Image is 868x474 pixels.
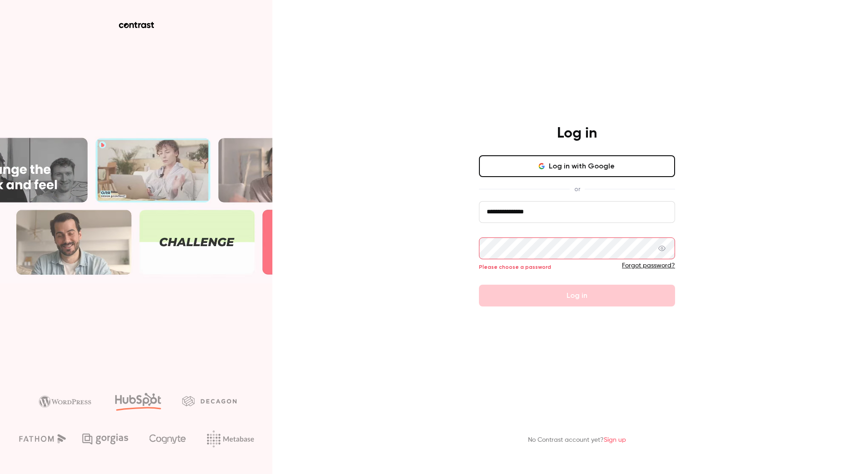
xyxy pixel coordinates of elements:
a: Sign up [604,437,626,443]
a: Forgot password? [622,262,675,269]
img: decagon [182,396,237,406]
button: Log in with Google [479,155,675,177]
span: Please choose a password [479,264,551,270]
h4: Log in [557,124,597,143]
p: No Contrast account yet? [528,435,626,445]
span: or [570,184,585,194]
